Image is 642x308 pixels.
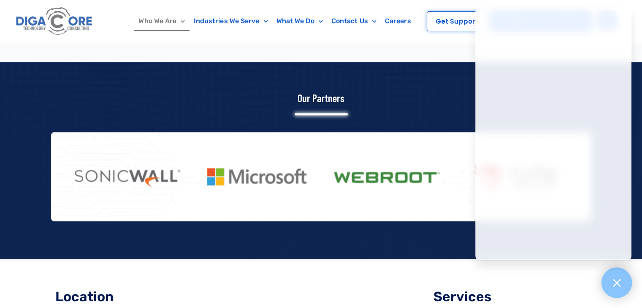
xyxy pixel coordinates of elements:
img: webroot logo [330,163,443,191]
h4: Location [55,290,209,303]
span: Our Partners [298,92,344,104]
img: CyOp Cybersecurity [460,156,573,197]
a: Careers [381,11,415,31]
nav: Menu [129,11,421,31]
img: Microsoft Logo [200,162,313,191]
a: Industries We Serve [190,11,272,31]
img: Digacore logo 1 [14,4,95,38]
a: Contact Us [327,11,381,31]
span: Get Support [436,18,478,24]
h4: Services [433,290,587,303]
a: What We Do [272,11,327,31]
iframe: Chatgenie Messenger [475,7,631,260]
img: sonicwall logo [70,163,183,191]
a: Get Support [427,11,487,31]
a: Who We Are [134,11,189,31]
